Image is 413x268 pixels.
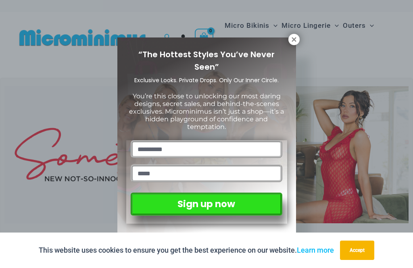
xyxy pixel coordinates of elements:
[340,241,374,260] button: Accept
[39,244,334,256] p: This website uses cookies to ensure you get the best experience on our website.
[288,34,300,45] button: Close
[134,76,279,84] span: Exclusive Looks. Private Drops. Only Our Inner Circle.
[129,92,284,131] span: You’re this close to unlocking our most daring designs, secret sales, and behind-the-scenes exclu...
[297,246,334,254] a: Learn more
[131,193,282,216] button: Sign up now
[138,49,275,73] span: “The Hottest Styles You’ve Never Seen”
